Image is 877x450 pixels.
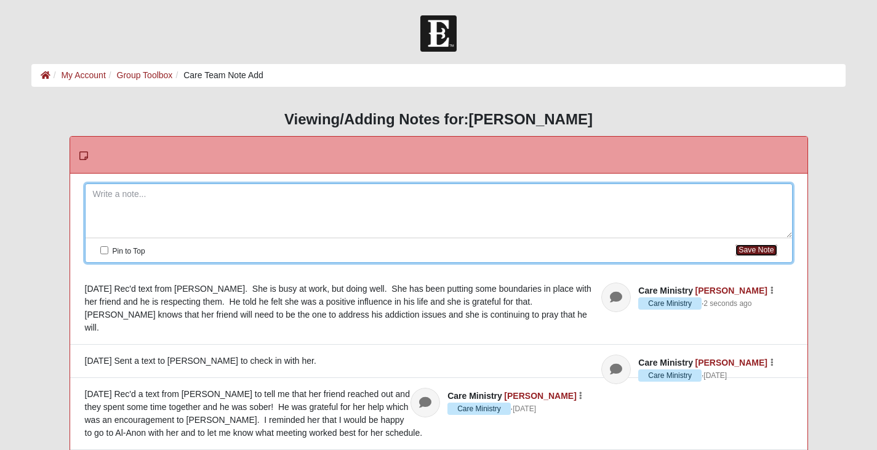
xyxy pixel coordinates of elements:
time: August 14, 2025, 12:36 PM [513,404,536,413]
span: Care Ministry [638,286,693,295]
span: Pin to Top [113,247,145,255]
a: 2 seconds ago [703,298,751,309]
div: [DATE] Rec'd text from [PERSON_NAME]. She is busy at work, but doing well. She has been putting s... [85,283,793,334]
span: Care Ministry [447,403,511,415]
span: Care Ministry [447,391,502,401]
a: Group Toolbox [117,70,173,80]
a: [PERSON_NAME] [504,391,576,401]
a: [PERSON_NAME] [695,286,767,295]
a: My Account [61,70,105,80]
span: · [638,369,703,382]
div: [DATE] Rec'd a text from [PERSON_NAME] to tell me that her friend reached out and they spent some... [85,388,793,440]
a: [PERSON_NAME] [695,358,767,368]
input: Pin to Top [100,246,108,254]
button: Save Note [735,244,777,256]
a: [DATE] [513,403,536,414]
h3: Viewing/Adding Notes for: [31,111,846,129]
span: Care Ministry [638,358,693,368]
time: September 3, 2025, 3:21 PM [703,299,751,308]
span: · [638,297,703,310]
span: · [447,403,513,415]
span: Care Ministry [638,369,702,382]
div: [DATE] Sent a text to [PERSON_NAME] to check in with her. [85,355,793,368]
span: Care Ministry [638,297,702,310]
img: Church of Eleven22 Logo [420,15,457,52]
a: [DATE] [703,370,727,381]
strong: [PERSON_NAME] [469,111,593,127]
time: August 14, 2025, 12:36 PM [703,371,727,380]
li: Care Team Note Add [172,69,263,82]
